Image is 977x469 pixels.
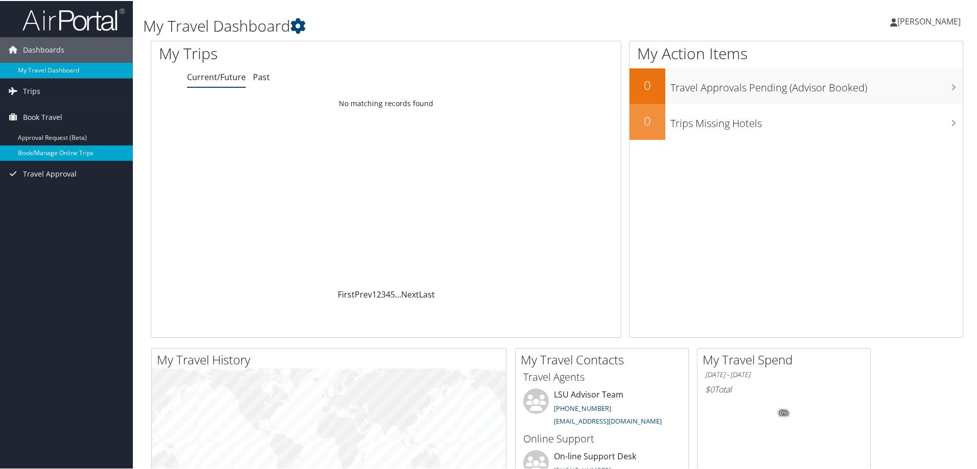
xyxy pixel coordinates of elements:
[705,383,863,394] h6: Total
[187,70,246,82] a: Current/Future
[23,36,64,62] span: Dashboards
[630,42,963,63] h1: My Action Items
[897,15,961,26] span: [PERSON_NAME]
[157,350,506,367] h2: My Travel History
[401,288,419,299] a: Next
[22,7,125,31] img: airportal-logo.png
[703,350,870,367] h2: My Travel Spend
[518,387,686,429] li: LSU Advisor Team
[253,70,270,82] a: Past
[890,5,971,36] a: [PERSON_NAME]
[395,288,401,299] span: …
[554,403,611,412] a: [PHONE_NUMBER]
[630,67,963,103] a: 0Travel Approvals Pending (Advisor Booked)
[670,110,963,130] h3: Trips Missing Hotels
[523,431,681,445] h3: Online Support
[554,415,662,425] a: [EMAIL_ADDRESS][DOMAIN_NAME]
[780,409,788,415] tspan: 0%
[355,288,372,299] a: Prev
[372,288,377,299] a: 1
[670,75,963,94] h3: Travel Approvals Pending (Advisor Booked)
[705,369,863,379] h6: [DATE] - [DATE]
[521,350,688,367] h2: My Travel Contacts
[381,288,386,299] a: 3
[419,288,435,299] a: Last
[390,288,395,299] a: 5
[705,383,714,394] span: $0
[630,76,665,93] h2: 0
[338,288,355,299] a: First
[143,14,695,36] h1: My Travel Dashboard
[630,111,665,129] h2: 0
[23,78,40,103] span: Trips
[151,93,621,112] td: No matching records found
[159,42,417,63] h1: My Trips
[23,104,62,129] span: Book Travel
[377,288,381,299] a: 2
[630,103,963,139] a: 0Trips Missing Hotels
[386,288,390,299] a: 4
[23,160,77,186] span: Travel Approval
[523,369,681,383] h3: Travel Agents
